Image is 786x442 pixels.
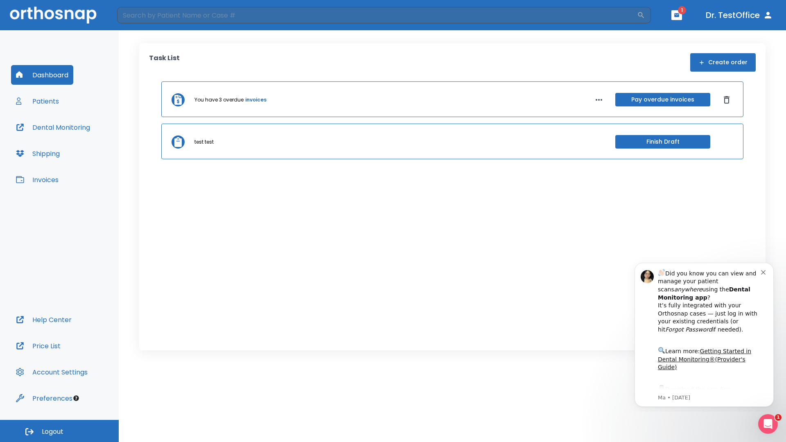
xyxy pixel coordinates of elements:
[11,336,65,356] button: Price List
[758,414,778,434] iframe: Intercom live chat
[139,13,145,19] button: Dismiss notification
[615,93,710,106] button: Pay overdue invoices
[11,117,95,137] button: Dental Monitoring
[194,96,244,104] p: You have 3 overdue
[42,427,63,436] span: Logout
[36,129,139,170] div: Download the app: | ​ Let us know if you need help getting started!
[678,6,686,14] span: 1
[194,138,214,146] p: test test
[11,91,64,111] button: Patients
[245,96,267,104] a: invoices
[11,362,93,382] button: Account Settings
[615,135,710,149] button: Finish Draft
[11,388,77,408] button: Preferences
[690,53,756,72] button: Create order
[11,310,77,329] button: Help Center
[72,395,80,402] div: Tooltip anchor
[10,7,97,23] img: Orthosnap
[720,93,733,106] button: Dismiss
[622,255,786,412] iframe: Intercom notifications message
[36,131,108,145] a: App Store
[149,53,180,72] p: Task List
[775,414,781,421] span: 1
[11,170,63,189] button: Invoices
[702,8,776,23] button: Dr. TestOffice
[11,144,65,163] button: Shipping
[11,65,73,85] button: Dashboard
[36,139,139,146] p: Message from Ma, sent 5w ago
[117,7,637,23] input: Search by Patient Name or Case #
